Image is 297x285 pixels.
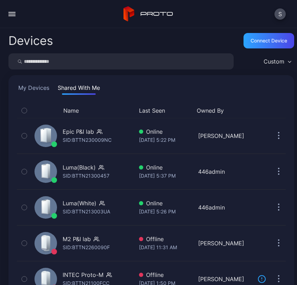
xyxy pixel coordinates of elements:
[63,127,94,136] div: Epic P&I lab
[139,199,193,207] div: Online
[197,106,249,115] button: Owned By
[63,243,110,252] div: SID: BTTN2260090F
[198,167,252,176] div: 446admin
[198,239,252,247] div: [PERSON_NAME]
[139,127,193,136] div: Online
[198,275,252,283] div: [PERSON_NAME]
[63,163,96,172] div: Luma(Black)
[139,163,193,172] div: Online
[139,243,193,252] div: [DATE] 11:31 AM
[63,136,112,144] div: SID: BTTN230009NC
[63,207,110,216] div: SID: BTTN213003UA
[8,34,53,47] h2: Devices
[272,106,286,115] div: Options
[56,84,101,95] button: Shared With Me
[274,8,286,20] button: S
[63,106,79,115] button: Name
[264,58,284,65] div: Custom
[139,271,193,279] div: Offline
[260,53,294,69] button: Custom
[63,172,109,180] div: SID: BTTN21300457
[198,203,252,212] div: 446admin
[198,132,252,140] div: [PERSON_NAME]
[255,106,263,115] div: Update Device
[139,207,193,216] div: [DATE] 5:26 PM
[17,84,51,95] button: My Devices
[63,271,103,279] div: INTEC Proto-M
[251,38,287,44] div: Connect device
[139,106,191,115] button: Last Seen
[139,172,193,180] div: [DATE] 5:37 PM
[139,235,193,243] div: Offline
[139,136,193,144] div: [DATE] 5:22 PM
[63,235,91,243] div: M2 P&I lab
[63,199,96,207] div: Luma(White)
[244,33,294,48] button: Connect device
